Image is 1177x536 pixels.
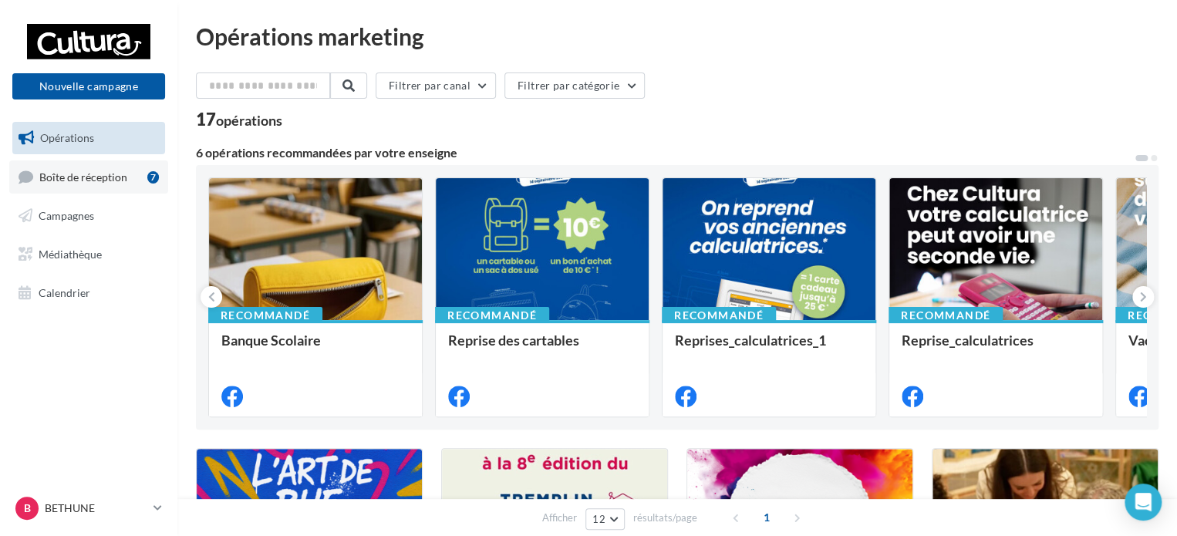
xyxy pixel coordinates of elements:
[633,511,697,525] span: résultats/page
[9,160,168,194] a: Boîte de réception7
[196,147,1134,159] div: 6 opérations recommandées par votre enseigne
[40,131,94,144] span: Opérations
[504,72,645,99] button: Filtrer par catégorie
[24,501,31,516] span: B
[221,332,321,349] span: Banque Scolaire
[12,494,165,523] a: B BETHUNE
[196,111,282,128] div: 17
[9,122,168,154] a: Opérations
[662,307,776,324] div: Recommandé
[448,332,579,349] span: Reprise des cartables
[208,307,322,324] div: Recommandé
[889,307,1003,324] div: Recommandé
[9,238,168,271] a: Médiathèque
[39,209,94,222] span: Campagnes
[147,171,159,184] div: 7
[12,73,165,99] button: Nouvelle campagne
[585,508,625,530] button: 12
[45,501,147,516] p: BETHUNE
[376,72,496,99] button: Filtrer par canal
[39,170,127,183] span: Boîte de réception
[542,511,577,525] span: Afficher
[9,277,168,309] a: Calendrier
[902,332,1034,349] span: Reprise_calculatrices
[39,285,90,298] span: Calendrier
[435,307,549,324] div: Recommandé
[9,200,168,232] a: Campagnes
[1125,484,1162,521] div: Open Intercom Messenger
[196,25,1158,48] div: Opérations marketing
[39,248,102,261] span: Médiathèque
[592,513,605,525] span: 12
[675,332,826,349] span: Reprises_calculatrices_1
[216,113,282,127] div: opérations
[754,505,779,530] span: 1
